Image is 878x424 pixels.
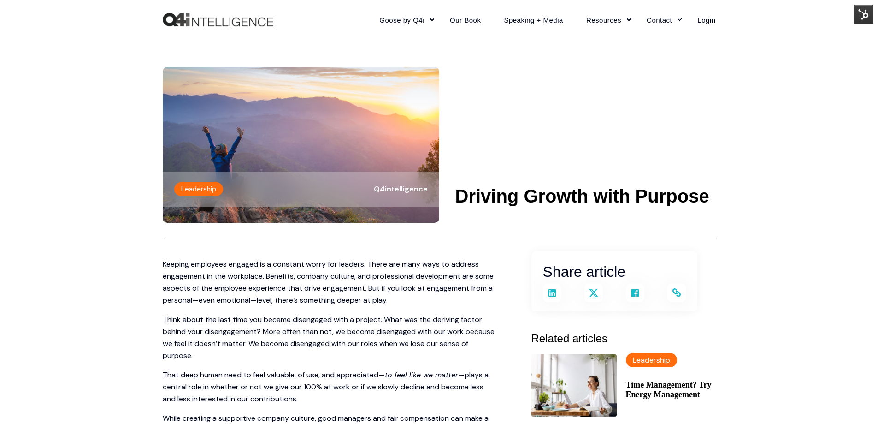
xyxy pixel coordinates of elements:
[163,314,495,362] p: Think about the last time you became disengaged with a project. What was the deriving factor behi...
[854,5,873,24] img: HubSpot Tools Menu Toggle
[531,330,716,347] h3: Related articles
[626,353,677,367] label: Leadership
[455,186,709,207] h1: Driving Growth with Purpose
[163,369,495,405] p: That deep human need to feel valuable, of use, and appreciated— —plays a central role in whether ...
[626,380,716,400] a: Time Management? Try Energy Management
[163,13,273,27] img: Q4intelligence, LLC logo
[163,258,495,306] p: Keeping employees engaged is a constant worry for leaders. There are many ways to address engagem...
[385,370,458,380] em: to feel like we matter­
[374,184,428,194] span: Q4intelligence
[163,13,273,27] a: Back to Home
[174,182,223,196] label: Leadership
[531,354,617,417] img: Smiling woman in a white blouse working on a computer at a desk with flowers on the table.
[543,260,686,284] h3: Share article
